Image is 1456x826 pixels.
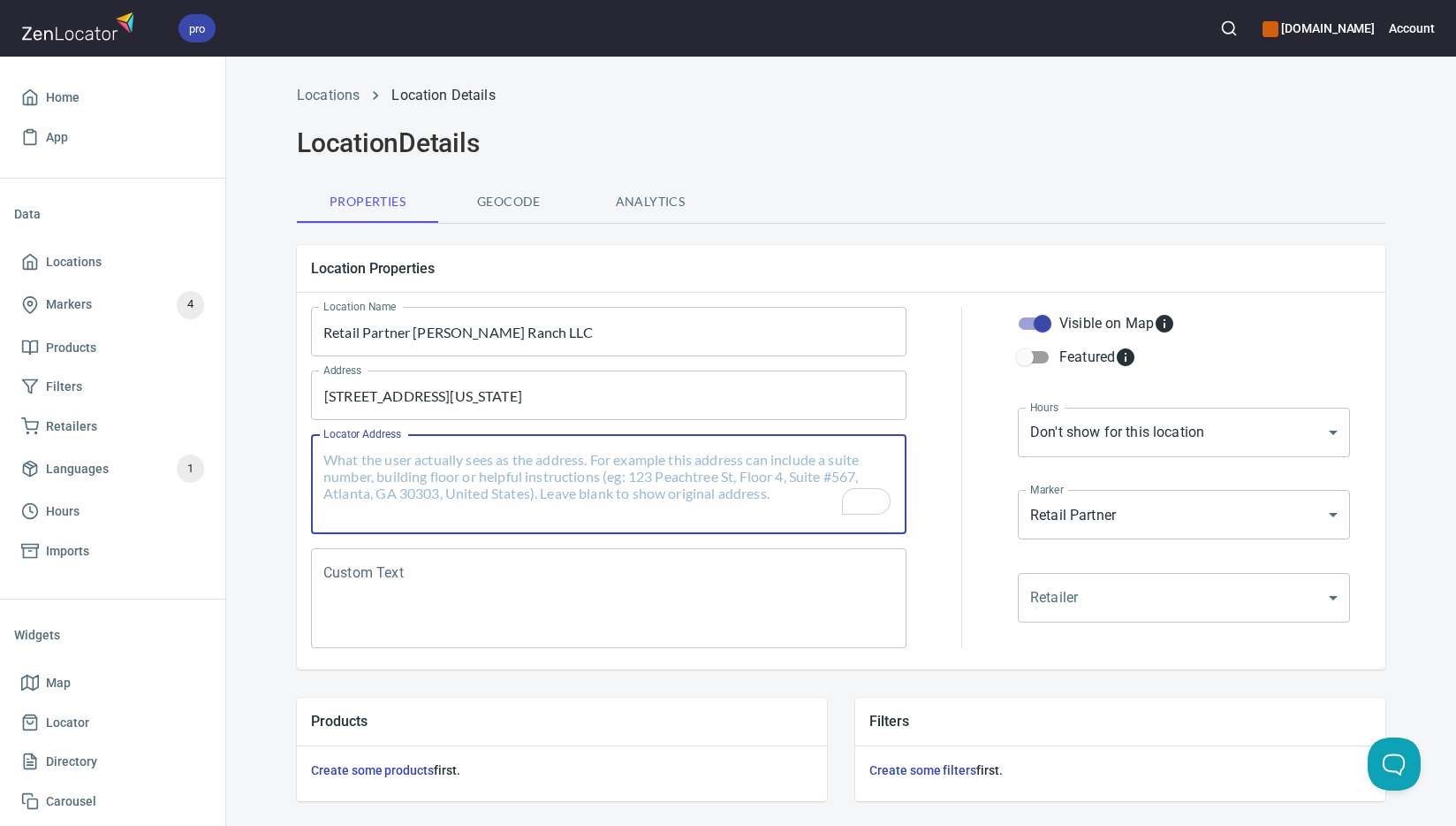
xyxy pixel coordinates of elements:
[46,791,96,813] span: Carousel
[307,191,428,213] span: Properties
[1263,9,1375,48] div: Manage your apps
[297,127,1385,159] h2: Location Details
[311,259,1371,278] h5: Location Properties
[177,459,204,479] span: 1
[1389,19,1435,38] h6: Account
[1263,19,1375,38] h6: [DOMAIN_NAME]
[46,416,97,438] span: Retailers
[14,78,211,118] a: Home
[1059,347,1136,368] div: Featured
[177,294,204,315] span: 4
[21,7,140,45] img: zenlocator
[297,87,360,103] a: Locations
[14,614,211,656] li: Widgets
[46,337,96,359] span: Products
[14,532,211,571] a: Imports
[46,540,89,562] span: Imports
[311,763,434,777] a: Create some products
[323,451,894,518] textarea: To enrich screen reader interactions, please activate Accessibility in Grammarly extension settings
[178,19,216,38] span: pro
[14,367,211,407] a: Filters
[46,87,80,109] span: Home
[869,763,976,777] a: Create some filters
[311,761,813,780] h6: first.
[14,407,211,447] a: Retailers
[14,492,211,532] a: Hours
[1115,347,1136,368] svg: Featured locations are moved to the top of the search results list.
[14,663,211,703] a: Map
[1018,490,1350,539] div: Retail Partner
[1210,9,1248,48] button: Search
[46,672,71,694] span: Map
[14,282,211,328] a: Markers4
[46,294,92,316] span: Markers
[1059,313,1175,334] div: Visible on Map
[46,712,89,734] span: Locator
[178,14,216,42] div: pro
[590,191,710,213] span: Analytics
[869,761,1371,780] h6: first.
[46,126,68,149] span: App
[14,446,211,492] a: Languages1
[869,712,1371,730] h5: Filters
[46,501,80,523] span: Hours
[1018,408,1350,457] div: Don't show for this location
[1368,738,1421,791] iframe: Help Scout Beacon - Open
[14,782,211,822] a: Carousel
[297,85,1385,106] nav: breadcrumb
[46,751,97,773] span: Directory
[1154,313,1175,334] svg: Whether the location is visible on the map.
[1018,573,1350,623] div: ​
[46,458,109,480] span: Languages
[14,703,211,743] a: Locator
[46,251,102,273] span: Locations
[14,742,211,782] a: Directory
[14,193,211,235] li: Data
[391,87,495,103] a: Location Details
[311,712,813,730] h5: Products
[14,328,211,368] a: Products
[1263,21,1278,37] button: color-CE600E
[449,191,569,213] span: Geocode
[14,118,211,157] a: App
[46,376,82,398] span: Filters
[14,242,211,282] a: Locations
[1389,9,1435,48] button: Account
